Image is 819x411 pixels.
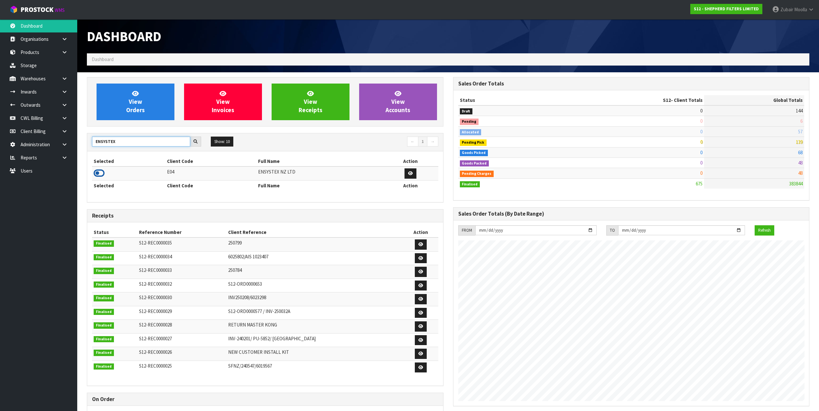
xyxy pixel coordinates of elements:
h3: On Order [92,396,438,402]
span: Pending Charges [460,171,494,177]
span: Moolla [794,6,807,13]
button: Show: 10 [211,137,233,147]
nav: Page navigation [270,137,438,148]
span: S12-REC0000026 [139,349,172,355]
span: Finalised [94,322,114,329]
span: Finalised [94,309,114,315]
input: Search clients [92,137,190,147]
th: Action [383,156,438,166]
span: View Accounts [386,90,410,114]
th: Client Reference [227,227,404,237]
span: 139 [796,139,803,145]
span: View Orders [126,90,145,114]
a: S12 - SHEPHERD FILTERS LIMITED [690,4,762,14]
a: ViewInvoices [184,84,262,120]
span: Finalised [94,254,114,261]
th: Action [404,227,438,237]
h3: Sales Order Totals [458,81,805,87]
span: 6025802/AIS 1023407 [228,254,268,260]
span: 57 [798,129,803,135]
h3: Receipts [92,213,438,219]
span: 48 [798,170,803,176]
span: ProStock [21,5,53,14]
span: 675 [696,181,703,187]
a: ViewOrders [97,84,174,120]
span: 144 [796,108,803,114]
span: 0 [700,139,703,145]
span: S12-REC0000027 [139,335,172,342]
span: 0 [700,108,703,114]
span: SFNZ/240547/6019567 [228,363,272,369]
span: Pending Pick [460,139,487,146]
strong: S12 - SHEPHERD FILTERS LIMITED [694,6,759,12]
span: 0 [700,118,703,124]
th: Global Totals [704,95,804,105]
span: INV-240201/ PU-5852/ [GEOGRAPHIC_DATA] [228,335,316,342]
span: 0 [700,170,703,176]
span: Finalised [94,295,114,301]
span: S12-ORD0000577 / INV-250032A [228,308,290,314]
th: Reference Number [137,227,227,237]
span: S12-REC0000034 [139,254,172,260]
th: - Client Totals [572,95,704,105]
span: S12-REC0000029 [139,308,172,314]
span: 0 [700,160,703,166]
th: Client Code [165,156,257,166]
span: NEW CUSTOMER INSTALL KIT [228,349,289,355]
span: Draft [460,108,473,115]
th: Status [92,227,137,237]
span: S12-REC0000025 [139,363,172,369]
span: S12-REC0000030 [139,294,172,300]
span: S12-REC0000028 [139,322,172,328]
th: Status [458,95,572,105]
span: 6 [800,118,803,124]
th: Full Name [256,156,383,166]
span: Pending [460,119,479,125]
span: View Invoices [212,90,234,114]
span: 68 [798,149,803,156]
span: Finalised [94,350,114,356]
span: INV250208/6023298 [228,294,266,300]
a: → [427,137,438,147]
th: Action [383,180,438,191]
span: 0 [700,129,703,135]
th: Selected [92,156,165,166]
span: S12-REC0000033 [139,267,172,273]
span: RETURN MASTER KONG [228,322,277,328]
span: 250799 [228,240,242,246]
img: cube-alt.png [10,5,18,13]
a: ← [407,137,418,147]
button: Refresh [755,225,774,236]
span: 0 [700,149,703,156]
th: Client Code [165,180,257,191]
span: Finalised [94,268,114,274]
a: 1 [418,137,427,147]
th: Selected [92,180,165,191]
span: Finalised [94,240,114,247]
span: S12-REC0000035 [139,240,172,246]
span: S12-ORD0000653 [228,281,262,287]
span: S12-REC0000032 [139,281,172,287]
div: FROM [458,225,475,236]
span: View Receipts [299,90,322,114]
span: Dashboard [87,28,161,45]
span: 383844 [789,181,803,187]
td: E04 [165,166,257,180]
span: 250784 [228,267,242,273]
small: WMS [55,7,65,13]
span: Finalised [94,281,114,288]
span: Finalised [460,181,480,188]
th: Full Name [256,180,383,191]
span: Finalised [94,363,114,370]
span: Finalised [94,336,114,343]
span: Dashboard [92,56,114,62]
span: Goods Picked [460,150,488,156]
span: Allocated [460,129,481,136]
div: TO [606,225,618,236]
span: S12 [663,97,671,103]
a: ViewAccounts [359,84,437,120]
a: ViewReceipts [272,84,349,120]
span: 48 [798,160,803,166]
span: Zubair [780,6,793,13]
td: ENSYSTEX NZ LTD [256,166,383,180]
